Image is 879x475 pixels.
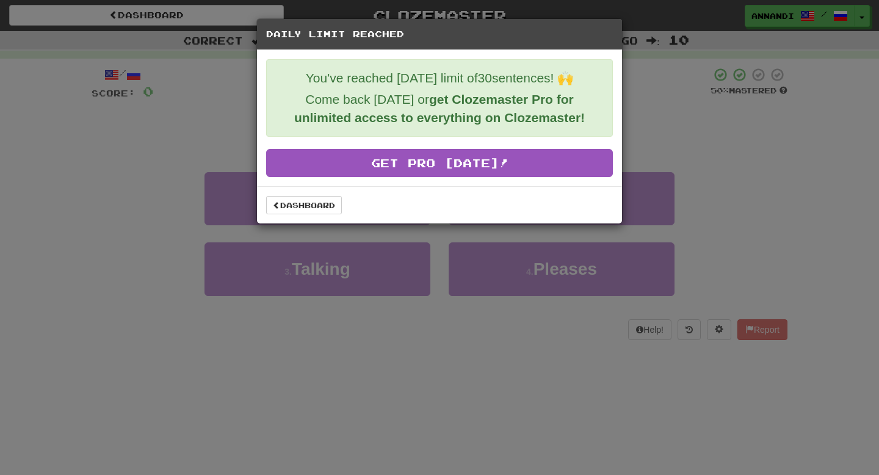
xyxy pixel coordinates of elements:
a: Get Pro [DATE]! [266,149,613,177]
a: Dashboard [266,196,342,214]
strong: get Clozemaster Pro for unlimited access to everything on Clozemaster! [294,92,585,125]
p: Come back [DATE] or [276,90,603,127]
h5: Daily Limit Reached [266,28,613,40]
p: You've reached [DATE] limit of 30 sentences! 🙌 [276,69,603,87]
